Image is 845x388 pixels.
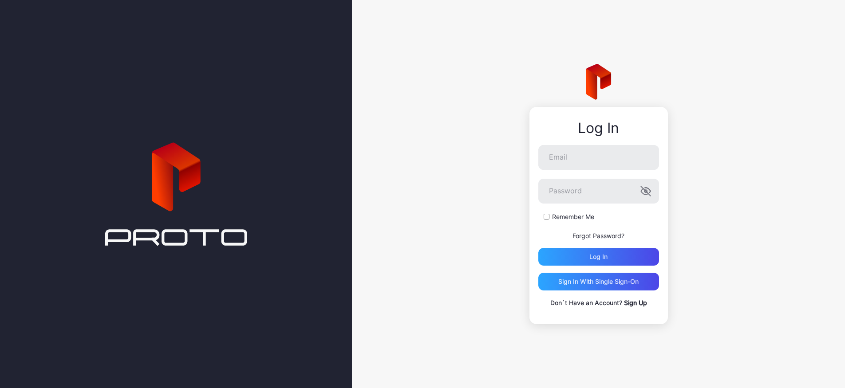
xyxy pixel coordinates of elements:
div: Sign in With Single Sign-On [558,278,639,285]
p: Don`t Have an Account? [538,298,659,308]
input: Email [538,145,659,170]
a: Sign Up [624,299,647,306]
input: Password [538,179,659,204]
div: Log in [589,253,608,260]
button: Sign in With Single Sign-On [538,273,659,290]
label: Remember Me [552,212,594,221]
a: Forgot Password? [573,232,624,239]
div: Log In [538,120,659,136]
button: Password [640,186,651,196]
button: Log in [538,248,659,266]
